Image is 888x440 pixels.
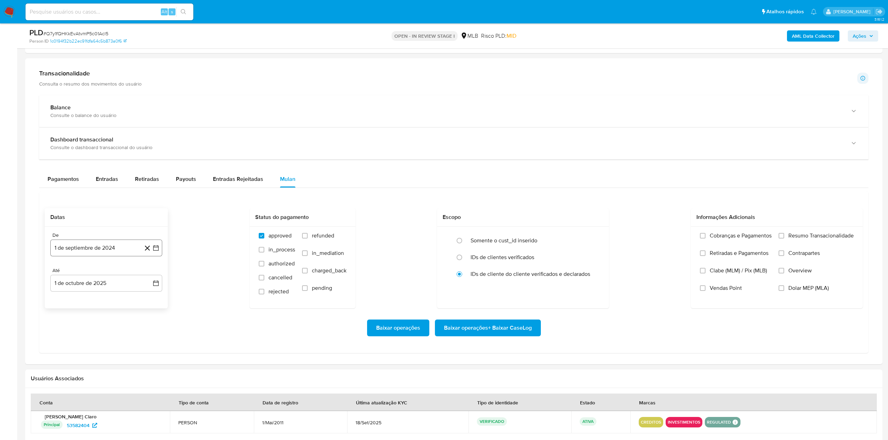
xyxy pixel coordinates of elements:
[50,38,127,44] a: 1c0194f32b22ec91fdfa64c5b873a0f6
[766,8,804,15] span: Atalhos rápidos
[792,30,835,42] b: AML Data Collector
[853,30,866,42] span: Ações
[507,32,516,40] span: MID
[875,8,883,15] a: Sair
[811,9,817,15] a: Notificações
[481,32,516,40] span: Risco PLD:
[460,32,478,40] div: MLB
[171,8,173,15] span: s
[29,27,43,38] b: PLD
[43,30,108,37] span: # Q7y1fQHKkEvAtvmP5c01Acl5
[392,31,458,41] p: OPEN - IN REVIEW STAGE I
[833,8,873,15] p: laisa.felismino@mercadolivre.com
[31,375,877,382] h2: Usuários Associados
[26,7,193,16] input: Pesquise usuários ou casos...
[874,16,885,22] span: 3.161.2
[162,8,167,15] span: Alt
[848,30,878,42] button: Ações
[29,38,49,44] b: Person ID
[787,30,839,42] button: AML Data Collector
[176,7,191,17] button: search-icon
